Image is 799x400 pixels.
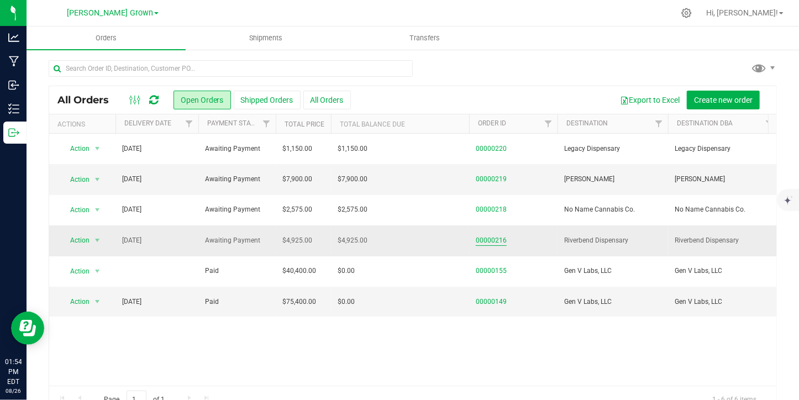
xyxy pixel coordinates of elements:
[564,174,661,185] span: [PERSON_NAME]
[282,235,312,246] span: $4,925.00
[675,174,772,185] span: [PERSON_NAME]
[49,60,413,77] input: Search Order ID, Destination, Customer PO...
[476,204,507,215] a: 00000218
[60,172,90,187] span: Action
[675,266,772,276] span: Gen V Labs, LLC
[395,33,455,43] span: Transfers
[564,235,661,246] span: Riverbend Dispensary
[675,297,772,307] span: Gen V Labs, LLC
[205,297,269,307] span: Paid
[60,264,90,279] span: Action
[650,114,668,133] a: Filter
[91,141,104,156] span: select
[122,174,141,185] span: [DATE]
[675,204,772,215] span: No Name Cannabis Co.
[91,264,104,279] span: select
[476,174,507,185] a: 00000219
[124,119,171,127] a: Delivery Date
[675,144,772,154] span: Legacy Dispensary
[338,235,367,246] span: $4,925.00
[8,103,19,114] inline-svg: Inventory
[207,119,262,127] a: Payment Status
[680,8,693,18] div: Manage settings
[282,204,312,215] span: $2,575.00
[11,312,44,345] iframe: Resource center
[91,172,104,187] span: select
[564,266,661,276] span: Gen V Labs, LLC
[338,204,367,215] span: $2,575.00
[234,91,301,109] button: Shipped Orders
[338,266,355,276] span: $0.00
[566,119,608,127] a: Destination
[57,120,111,128] div: Actions
[205,204,269,215] span: Awaiting Payment
[285,120,324,128] a: Total Price
[564,204,661,215] span: No Name Cannabis Co.
[180,114,198,133] a: Filter
[613,91,687,109] button: Export to Excel
[122,235,141,246] span: [DATE]
[27,27,186,50] a: Orders
[205,144,269,154] span: Awaiting Payment
[282,297,316,307] span: $75,400.00
[476,266,507,276] a: 00000155
[539,114,558,133] a: Filter
[476,235,507,246] a: 00000216
[205,266,269,276] span: Paid
[303,91,351,109] button: All Orders
[122,204,141,215] span: [DATE]
[478,119,506,127] a: Order ID
[338,174,367,185] span: $7,900.00
[564,297,661,307] span: Gen V Labs, LLC
[122,144,141,154] span: [DATE]
[564,144,661,154] span: Legacy Dispensary
[282,144,312,154] span: $1,150.00
[338,297,355,307] span: $0.00
[60,294,90,309] span: Action
[338,144,367,154] span: $1,150.00
[57,94,120,106] span: All Orders
[345,27,504,50] a: Transfers
[60,141,90,156] span: Action
[186,27,345,50] a: Shipments
[476,297,507,307] a: 00000149
[8,80,19,91] inline-svg: Inbound
[331,114,469,134] th: Total Balance Due
[282,174,312,185] span: $7,900.00
[706,8,778,17] span: Hi, [PERSON_NAME]!
[8,32,19,43] inline-svg: Analytics
[677,119,733,127] a: Destination DBA
[91,294,104,309] span: select
[5,357,22,387] p: 01:54 PM EDT
[234,33,297,43] span: Shipments
[60,233,90,248] span: Action
[205,174,269,185] span: Awaiting Payment
[91,233,104,248] span: select
[5,387,22,395] p: 08/26
[174,91,231,109] button: Open Orders
[122,297,141,307] span: [DATE]
[205,235,269,246] span: Awaiting Payment
[476,144,507,154] a: 00000220
[694,96,753,104] span: Create new order
[675,235,772,246] span: Riverbend Dispensary
[81,33,132,43] span: Orders
[687,91,760,109] button: Create new order
[8,127,19,138] inline-svg: Outbound
[760,114,779,133] a: Filter
[282,266,316,276] span: $40,400.00
[8,56,19,67] inline-svg: Manufacturing
[91,202,104,218] span: select
[60,202,90,218] span: Action
[67,8,153,18] span: [PERSON_NAME] Grown
[257,114,276,133] a: Filter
